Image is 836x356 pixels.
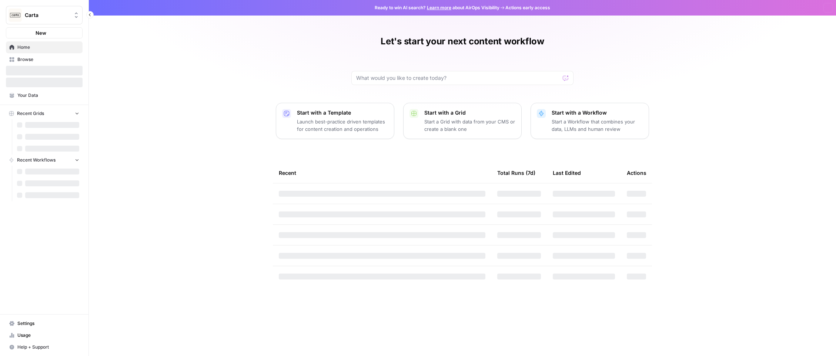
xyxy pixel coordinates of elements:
button: Start with a WorkflowStart a Workflow that combines your data, LLMs and human review [531,103,649,139]
span: Carta [25,11,70,19]
p: Start with a Workflow [552,109,643,116]
button: Recent Workflows [6,155,83,166]
div: Last Edited [553,163,581,183]
div: Actions [627,163,646,183]
a: Browse [6,54,83,65]
button: Start with a TemplateLaunch best-practice driven templates for content creation and operations [276,103,394,139]
span: Recent Workflows [17,157,56,163]
button: New [6,27,83,38]
p: Start a Workflow that combines your data, LLMs and human review [552,118,643,133]
p: Launch best-practice driven templates for content creation and operations [297,118,388,133]
span: Recent Grids [17,110,44,117]
span: Browse [17,56,79,63]
a: Your Data [6,89,83,101]
a: Usage [6,329,83,341]
button: Start with a GridStart a Grid with data from your CMS or create a blank one [403,103,522,139]
p: Start with a Grid [424,109,515,116]
button: Help + Support [6,341,83,353]
button: Workspace: Carta [6,6,83,24]
div: Recent [279,163,485,183]
span: Ready to win AI search? about AirOps Visibility [375,4,499,11]
span: Usage [17,332,79,339]
span: Your Data [17,92,79,99]
span: New [36,29,46,37]
a: Learn more [427,5,451,10]
p: Start with a Template [297,109,388,116]
p: Start a Grid with data from your CMS or create a blank one [424,118,515,133]
img: Carta Logo [9,9,22,22]
span: Actions early access [505,4,550,11]
input: What would you like to create today? [356,74,560,82]
span: Help + Support [17,344,79,350]
div: Total Runs (7d) [497,163,535,183]
button: Recent Grids [6,108,83,119]
span: Settings [17,320,79,327]
a: Settings [6,318,83,329]
h1: Let's start your next content workflow [381,35,544,47]
span: Home [17,44,79,51]
a: Home [6,41,83,53]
